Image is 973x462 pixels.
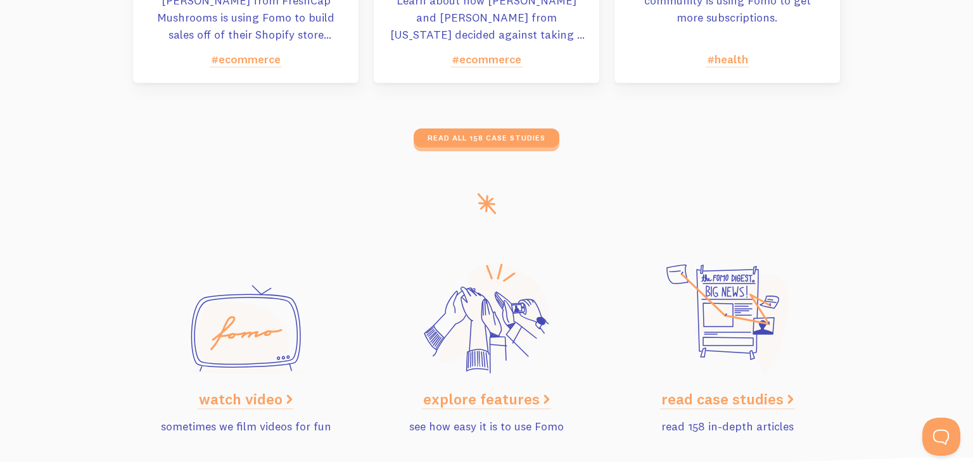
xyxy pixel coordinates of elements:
a: watch video [199,389,293,408]
p: sometimes we film videos for fun [133,418,359,435]
a: explore features [423,389,550,408]
p: read 158 in-depth articles [614,418,840,435]
a: #health [707,52,748,66]
iframe: Help Scout Beacon - Open [922,418,960,456]
a: read case studies [661,389,794,408]
p: see how easy it is to use Fomo [374,418,599,435]
a: #ecommerce [452,52,521,66]
a: #ecommerce [211,52,281,66]
a: read all 158 case studies [414,128,559,147]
